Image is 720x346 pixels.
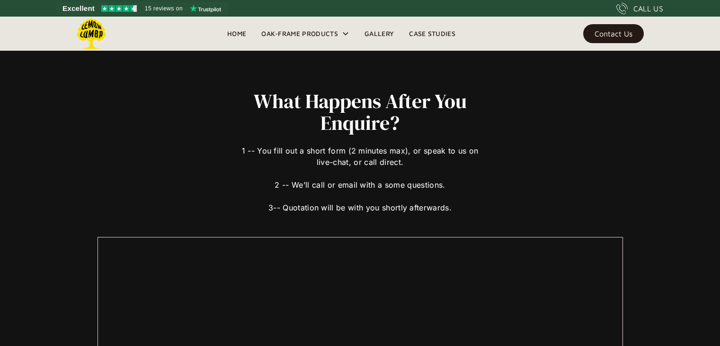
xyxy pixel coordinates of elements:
a: CALL US [616,3,663,14]
div: 1 -- You fill out a short form (2 minutes max), or speak to us on live-chat, or call direct. 2 --... [238,134,482,213]
span: Excellent [62,3,95,14]
img: Trustpilot 4.5 stars [101,5,137,12]
div: CALL US [633,3,663,14]
a: Contact Us [583,24,644,43]
a: Case Studies [401,27,463,41]
a: See Lemon Lumba reviews on Trustpilot [57,2,228,15]
span: 15 reviews on [145,3,183,14]
h2: What Happens After You Enquire? [238,90,482,134]
div: Contact Us [595,30,632,37]
a: Gallery [357,27,401,41]
img: Trustpilot logo [190,5,221,12]
a: Home [220,27,254,41]
div: Oak-Frame Products [261,28,338,39]
div: Oak-Frame Products [254,17,357,51]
